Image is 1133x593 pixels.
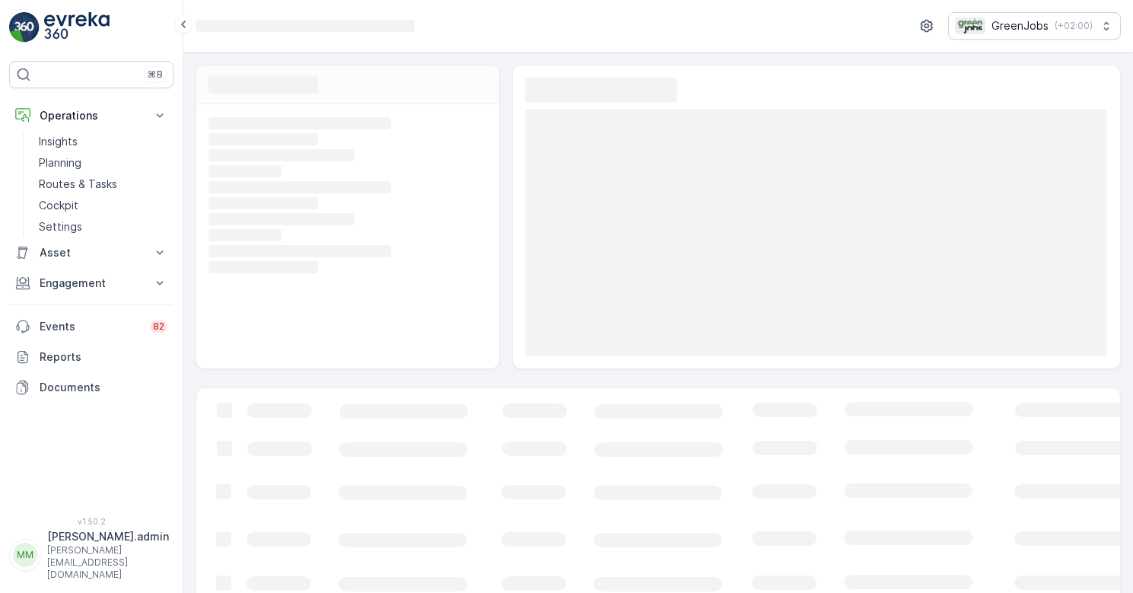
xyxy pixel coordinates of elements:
[9,342,173,372] a: Reports
[40,276,143,291] p: Engagement
[33,131,173,152] a: Insights
[955,18,985,34] img: Green_Jobs_Logo.png
[9,517,173,526] span: v 1.50.2
[1055,20,1093,32] p: ( +02:00 )
[40,108,143,123] p: Operations
[9,372,173,403] a: Documents
[47,529,169,544] p: [PERSON_NAME].admin
[9,311,173,342] a: Events82
[39,219,82,234] p: Settings
[9,238,173,268] button: Asset
[40,319,141,334] p: Events
[33,174,173,195] a: Routes & Tasks
[148,69,163,81] p: ⌘B
[40,380,167,395] p: Documents
[44,12,110,43] img: logo_light-DOdMpM7g.png
[39,198,78,213] p: Cockpit
[991,18,1049,33] p: GreenJobs
[39,177,117,192] p: Routes & Tasks
[40,349,167,365] p: Reports
[153,320,164,333] p: 82
[948,12,1121,40] button: GreenJobs(+02:00)
[33,216,173,238] a: Settings
[33,152,173,174] a: Planning
[40,245,143,260] p: Asset
[13,543,37,567] div: MM
[9,12,40,43] img: logo
[39,155,81,171] p: Planning
[9,529,173,581] button: MM[PERSON_NAME].admin[PERSON_NAME][EMAIL_ADDRESS][DOMAIN_NAME]
[39,134,78,149] p: Insights
[9,100,173,131] button: Operations
[9,268,173,298] button: Engagement
[47,544,169,581] p: [PERSON_NAME][EMAIL_ADDRESS][DOMAIN_NAME]
[33,195,173,216] a: Cockpit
